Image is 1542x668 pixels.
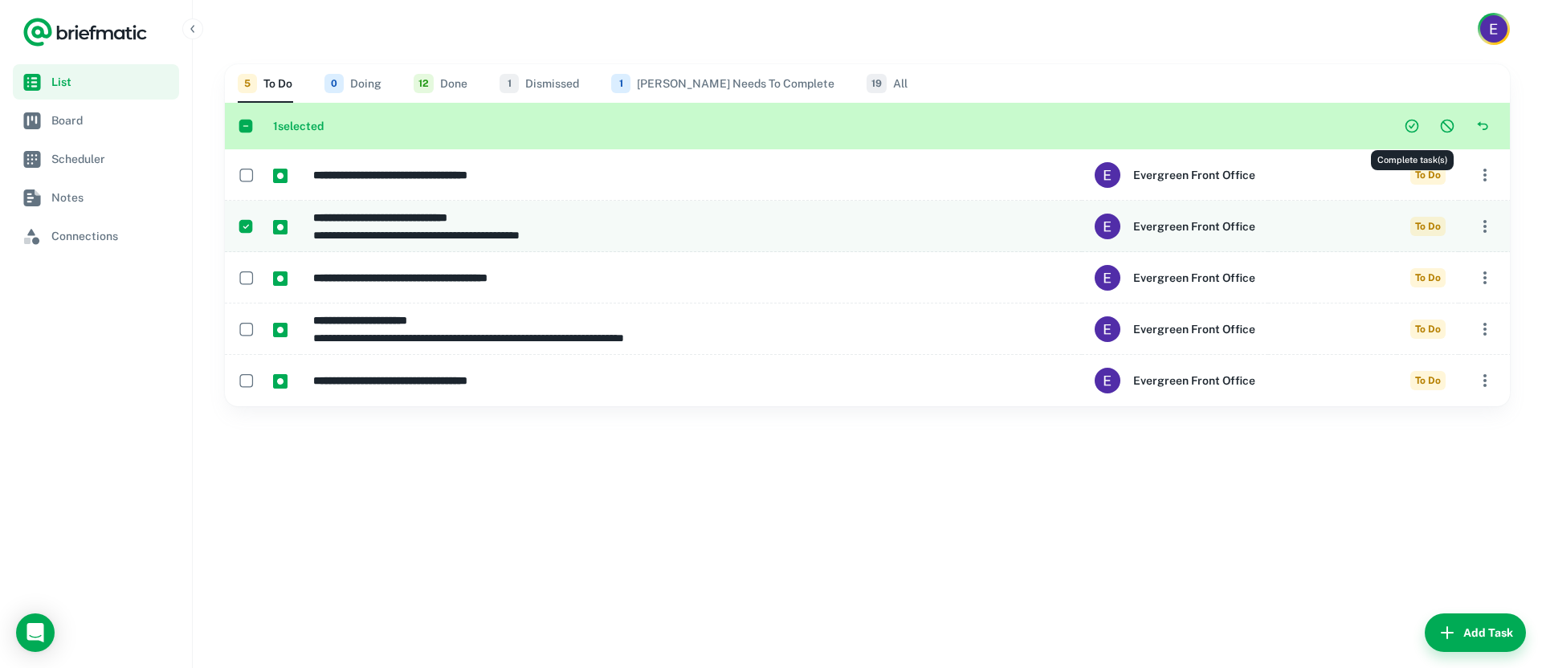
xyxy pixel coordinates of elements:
button: Dismissed [500,64,579,103]
h6: Evergreen Front Office [1133,166,1255,184]
a: Logo [22,16,148,48]
div: Evergreen Front Office [1095,316,1255,342]
span: 1 [500,74,519,93]
a: Notes [13,180,179,215]
button: Doing [324,64,381,103]
img: ACg8ocKEnd85GMpc7C0H8eBAdxUFF5FG9_b1NjbhyUUEuV6RlVZoOA=s96-c [1095,316,1120,342]
span: 19 [867,74,887,93]
span: 5 [238,74,257,93]
img: https://app.briefmatic.com/assets/integrations/manual.png [273,220,288,234]
h6: 1 selected [273,117,1397,135]
span: To Do [1410,268,1446,287]
span: Board [51,112,173,129]
img: ACg8ocKEnd85GMpc7C0H8eBAdxUFF5FG9_b1NjbhyUUEuV6RlVZoOA=s96-c [1095,214,1120,239]
div: Open Intercom Messenger [16,613,55,652]
h6: Evergreen Front Office [1133,320,1255,338]
span: 0 [324,74,344,93]
button: Recover task(s) [1468,112,1497,141]
img: https://app.briefmatic.com/assets/integrations/manual.png [273,374,288,389]
span: To Do [1410,165,1446,185]
span: List [51,73,173,91]
img: ACg8ocKEnd85GMpc7C0H8eBAdxUFF5FG9_b1NjbhyUUEuV6RlVZoOA=s96-c [1095,162,1120,188]
a: Connections [13,218,179,254]
button: All [867,64,908,103]
img: https://app.briefmatic.com/assets/integrations/manual.png [273,323,288,337]
div: Complete task(s) [1371,150,1454,170]
span: To Do [1410,320,1446,339]
div: Evergreen Front Office [1095,368,1255,393]
img: ACg8ocKEnd85GMpc7C0H8eBAdxUFF5FG9_b1NjbhyUUEuV6RlVZoOA=s96-c [1095,368,1120,393]
h6: Evergreen Front Office [1133,218,1255,235]
div: Evergreen Front Office [1095,162,1255,188]
img: https://app.briefmatic.com/assets/integrations/manual.png [273,271,288,286]
button: Account button [1478,13,1510,45]
button: Complete task(s) [1397,112,1426,141]
span: To Do [1410,217,1446,236]
button: Dismiss task(s) [1433,112,1462,141]
button: To Do [238,64,292,103]
div: Evergreen Front Office [1095,214,1255,239]
button: Done [414,64,467,103]
span: 12 [414,74,434,93]
a: List [13,64,179,100]
button: [PERSON_NAME] Needs To Complete [611,64,834,103]
span: Scheduler [51,150,173,168]
img: https://app.briefmatic.com/assets/integrations/manual.png [273,169,288,183]
div: Evergreen Front Office [1095,265,1255,291]
a: Board [13,103,179,138]
button: Add Task [1425,613,1526,652]
h6: Evergreen Front Office [1133,269,1255,287]
span: To Do [1410,371,1446,390]
span: Notes [51,189,173,206]
h6: Evergreen Front Office [1133,372,1255,389]
img: ACg8ocKEnd85GMpc7C0H8eBAdxUFF5FG9_b1NjbhyUUEuV6RlVZoOA=s96-c [1095,265,1120,291]
img: Evergreen Front Office [1480,15,1507,43]
span: Connections [51,227,173,245]
a: Scheduler [13,141,179,177]
span: 1 [611,74,630,93]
